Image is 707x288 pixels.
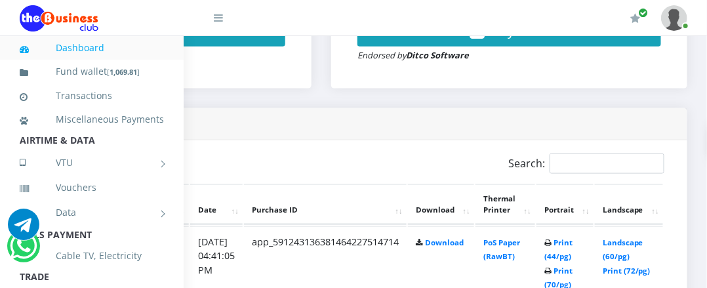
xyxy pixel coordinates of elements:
a: Data [20,196,164,229]
a: Miscellaneous Payments [20,104,164,134]
a: Chat for support [8,218,39,240]
a: Dashboard [20,33,164,63]
th: Date: activate to sort column ascending [190,184,243,225]
span: Renew/Upgrade Subscription [638,8,648,18]
small: [ ] [107,67,140,77]
th: Portrait: activate to sort column ascending [536,184,594,225]
input: Search: [550,154,664,174]
th: Thermal Printer: activate to sort column ascending [475,184,535,225]
a: Print (72/pg) [603,266,651,276]
a: Fund wallet[1,069.81] [20,56,164,87]
img: Logo [20,5,98,31]
label: Search: [508,154,664,174]
img: User [661,5,687,31]
a: Cable TV, Electricity [20,241,164,271]
th: Download: activate to sort column ascending [408,184,474,225]
th: Landscape: activate to sort column ascending [595,184,663,225]
strong: Ditco Software [406,49,469,61]
a: VTU [20,146,164,179]
a: Download [425,237,464,247]
a: Landscape (60/pg) [603,237,643,262]
b: 1,069.81 [110,67,137,77]
a: PoS Paper (RawBT) [483,237,520,262]
span: Buy Now! [491,22,549,39]
a: Vouchers [20,173,164,203]
i: Renew/Upgrade Subscription [630,13,640,24]
th: Purchase ID: activate to sort column ascending [244,184,407,225]
a: Print (44/pg) [544,237,573,262]
a: Chat for support [10,240,37,262]
a: Transactions [20,81,164,111]
small: Endorsed by [357,49,469,61]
